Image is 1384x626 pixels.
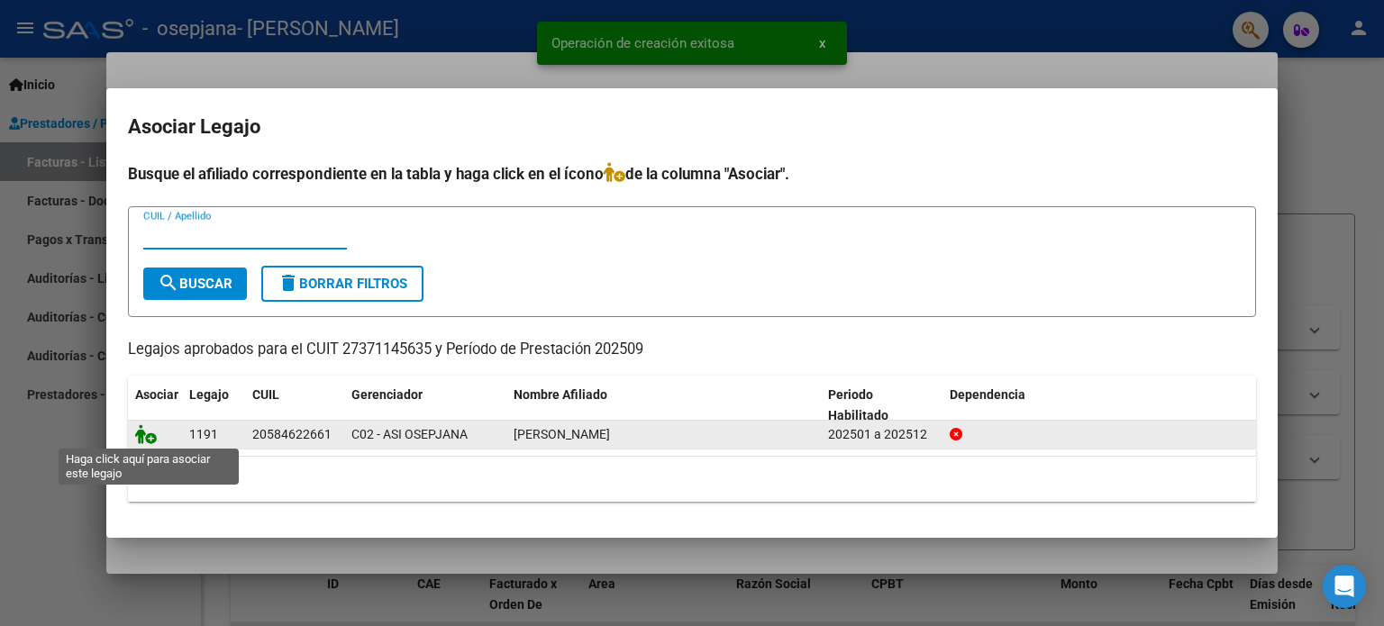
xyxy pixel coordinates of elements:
datatable-header-cell: CUIL [245,376,344,435]
div: 20584622661 [252,424,332,445]
span: DOMINGUEZ VALENTIN [514,427,610,441]
span: Buscar [158,276,232,292]
span: Asociar [135,387,178,402]
div: 1 registros [128,457,1256,502]
button: Buscar [143,268,247,300]
p: Legajos aprobados para el CUIT 27371145635 y Período de Prestación 202509 [128,339,1256,361]
h2: Asociar Legajo [128,110,1256,144]
span: Legajo [189,387,229,402]
span: Dependencia [950,387,1025,402]
mat-icon: search [158,272,179,294]
datatable-header-cell: Dependencia [942,376,1257,435]
datatable-header-cell: Nombre Afiliado [506,376,821,435]
div: 202501 a 202512 [828,424,935,445]
datatable-header-cell: Legajo [182,376,245,435]
datatable-header-cell: Periodo Habilitado [821,376,942,435]
div: Open Intercom Messenger [1323,565,1366,608]
mat-icon: delete [278,272,299,294]
button: Borrar Filtros [261,266,423,302]
span: 1191 [189,427,218,441]
datatable-header-cell: Asociar [128,376,182,435]
span: Gerenciador [351,387,423,402]
span: Nombre Afiliado [514,387,607,402]
datatable-header-cell: Gerenciador [344,376,506,435]
span: Periodo Habilitado [828,387,888,422]
span: CUIL [252,387,279,402]
span: C02 - ASI OSEPJANA [351,427,468,441]
h4: Busque el afiliado correspondiente en la tabla y haga click en el ícono de la columna "Asociar". [128,162,1256,186]
span: Borrar Filtros [278,276,407,292]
